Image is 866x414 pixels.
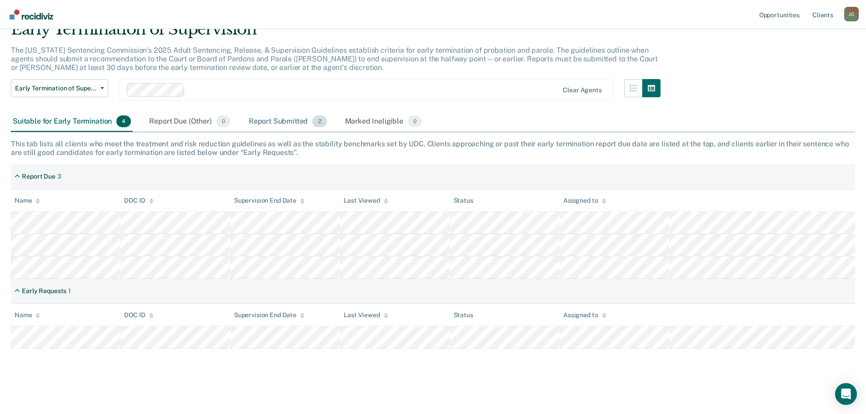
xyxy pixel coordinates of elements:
[15,197,40,205] div: Name
[116,115,131,127] span: 4
[11,284,75,299] div: Early Requests1
[11,140,855,157] div: This tab lists all clients who meet the treatment and risk reduction guidelines as well as the st...
[10,10,53,20] img: Recidiviz
[454,311,473,319] div: Status
[234,311,305,319] div: Supervision End Date
[11,46,658,72] p: The [US_STATE] Sentencing Commission’s 2025 Adult Sentencing, Release, & Supervision Guidelines e...
[454,197,473,205] div: Status
[343,112,424,132] div: Marked Ineligible0
[234,197,305,205] div: Supervision End Date
[11,79,108,97] button: Early Termination of Supervision
[15,85,97,92] span: Early Termination of Supervision
[68,287,71,295] div: 1
[22,287,66,295] div: Early Requests
[844,7,859,21] div: J C
[11,112,133,132] div: Suitable for Early Termination4
[147,112,232,132] div: Report Due (Other)0
[563,311,606,319] div: Assigned to
[216,115,230,127] span: 0
[835,383,857,405] div: Open Intercom Messenger
[11,169,65,184] div: Report Due3
[124,197,153,205] div: DOC ID
[844,7,859,21] button: Profile dropdown button
[15,311,40,319] div: Name
[312,115,326,127] span: 2
[344,311,388,319] div: Last Viewed
[247,112,329,132] div: Report Submitted2
[124,311,153,319] div: DOC ID
[563,197,606,205] div: Assigned to
[563,86,601,94] div: Clear agents
[22,173,55,180] div: Report Due
[11,20,661,46] div: Early Termination of Supervision
[344,197,388,205] div: Last Viewed
[408,115,422,127] span: 0
[57,173,61,180] div: 3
